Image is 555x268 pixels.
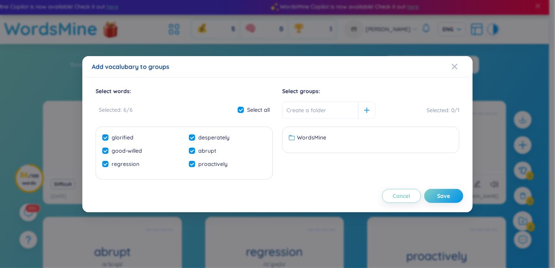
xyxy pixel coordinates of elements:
[282,102,358,119] input: Create a folder
[382,189,421,203] button: Cancel
[195,146,219,155] span: abrupt
[427,106,459,115] div: Selected : 0 / 1
[424,189,463,203] button: Save
[438,192,450,200] div: Save
[195,133,233,142] span: desperately
[452,56,473,77] button: Close
[297,133,326,142] span: WordsMine
[195,160,231,168] span: proactively
[109,146,145,155] span: good-willed
[99,106,133,114] div: Selected : 6 / 6
[92,62,463,71] div: Add vocalubary to groups
[109,160,142,168] span: regression
[393,192,411,200] span: Cancel
[109,133,137,142] span: glorified
[244,106,273,114] span: Select all
[96,87,273,95] div: Select words :
[282,87,459,95] div: Select groups :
